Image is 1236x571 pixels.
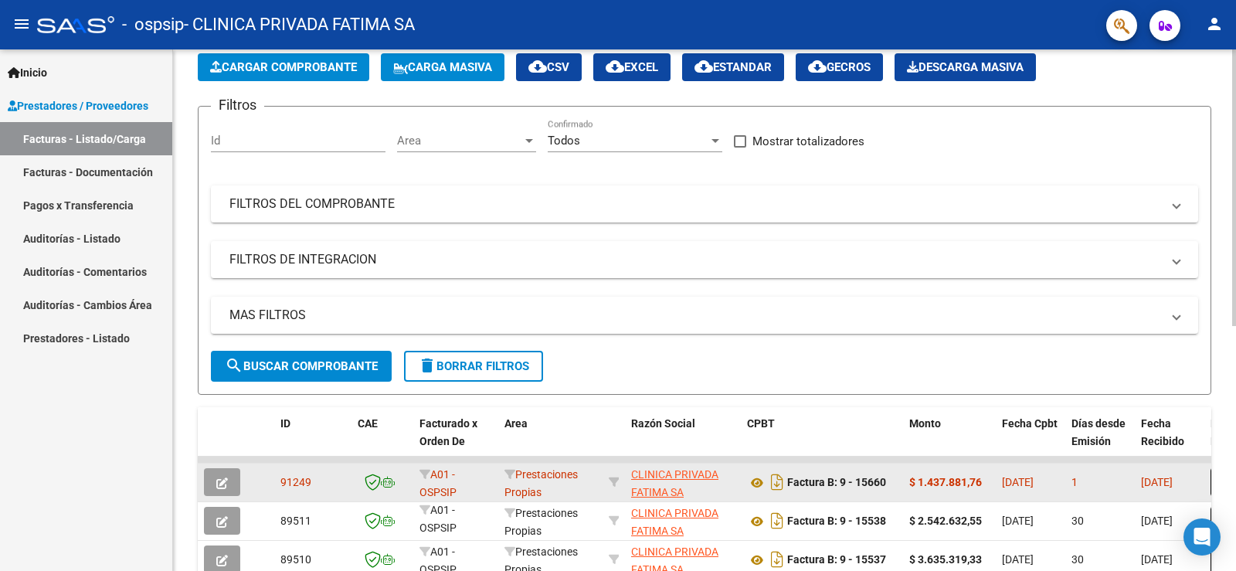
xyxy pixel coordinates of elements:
[381,53,504,81] button: Carga Masiva
[907,60,1024,74] span: Descarga Masiva
[787,554,886,566] strong: Factura B: 9 - 15537
[404,351,543,382] button: Borrar Filtros
[211,351,392,382] button: Buscar Comprobante
[808,60,871,74] span: Gecros
[419,468,457,498] span: A01 - OSPSIP
[229,251,1161,268] mat-panel-title: FILTROS DE INTEGRACION
[504,468,578,498] span: Prestaciones Propias
[1071,553,1084,566] span: 30
[1141,417,1184,447] span: Fecha Recibido
[548,134,580,148] span: Todos
[397,134,522,148] span: Area
[413,407,498,475] datatable-header-cell: Facturado x Orden De
[418,356,436,375] mat-icon: delete
[210,60,357,74] span: Cargar Comprobante
[909,476,982,488] strong: $ 1.437.881,76
[1071,417,1126,447] span: Días desde Emisión
[504,507,578,537] span: Prestaciones Propias
[909,553,982,566] strong: $ 3.635.319,33
[358,417,378,430] span: CAE
[184,8,415,42] span: - CLINICA PRIVADA FATIMA SA
[767,470,787,495] i: Descargar documento
[625,407,741,475] datatable-header-cell: Razón Social
[694,57,713,76] mat-icon: cloud_download
[631,417,695,430] span: Razón Social
[280,553,311,566] span: 89510
[1141,476,1173,488] span: [DATE]
[787,477,886,489] strong: Factura B: 9 - 15660
[1002,515,1034,527] span: [DATE]
[419,417,477,447] span: Facturado x Orden De
[1071,515,1084,527] span: 30
[198,53,369,81] button: Cargar Comprobante
[752,132,864,151] span: Mostrar totalizadores
[741,407,903,475] datatable-header-cell: CPBT
[895,53,1036,81] button: Descarga Masiva
[747,417,775,430] span: CPBT
[211,241,1198,278] mat-expansion-panel-header: FILTROS DE INTEGRACION
[12,15,31,33] mat-icon: menu
[274,407,351,475] datatable-header-cell: ID
[280,515,311,527] span: 89511
[211,185,1198,223] mat-expansion-panel-header: FILTROS DEL COMPROBANTE
[528,60,569,74] span: CSV
[351,407,413,475] datatable-header-cell: CAE
[1205,15,1224,33] mat-icon: person
[996,407,1065,475] datatable-header-cell: Fecha Cpbt
[909,417,941,430] span: Monto
[229,195,1161,212] mat-panel-title: FILTROS DEL COMPROBANTE
[682,53,784,81] button: Estandar
[593,53,671,81] button: EXCEL
[606,57,624,76] mat-icon: cloud_download
[8,64,47,81] span: Inicio
[606,60,658,74] span: EXCEL
[631,507,718,537] span: CLINICA PRIVADA FATIMA SA
[211,297,1198,334] mat-expansion-panel-header: MAS FILTROS
[1002,417,1058,430] span: Fecha Cpbt
[1002,476,1034,488] span: [DATE]
[909,515,982,527] strong: $ 2.542.632,55
[903,407,996,475] datatable-header-cell: Monto
[787,515,886,528] strong: Factura B: 9 - 15538
[504,417,528,430] span: Area
[528,57,547,76] mat-icon: cloud_download
[1183,518,1221,556] div: Open Intercom Messenger
[8,97,148,114] span: Prestadores / Proveedores
[808,57,827,76] mat-icon: cloud_download
[1002,553,1034,566] span: [DATE]
[895,53,1036,81] app-download-masive: Descarga masiva de comprobantes (adjuntos)
[1141,553,1173,566] span: [DATE]
[631,505,735,537] div: 30598797303
[393,60,492,74] span: Carga Masiva
[280,417,290,430] span: ID
[1135,407,1204,475] datatable-header-cell: Fecha Recibido
[498,407,603,475] datatable-header-cell: Area
[225,359,378,373] span: Buscar Comprobante
[694,60,772,74] span: Estandar
[418,359,529,373] span: Borrar Filtros
[516,53,582,81] button: CSV
[122,8,184,42] span: - ospsip
[767,508,787,533] i: Descargar documento
[631,466,735,498] div: 30598797303
[1071,476,1078,488] span: 1
[211,94,264,116] h3: Filtros
[225,356,243,375] mat-icon: search
[796,53,883,81] button: Gecros
[1141,515,1173,527] span: [DATE]
[229,307,1161,324] mat-panel-title: MAS FILTROS
[631,468,718,498] span: CLINICA PRIVADA FATIMA SA
[1065,407,1135,475] datatable-header-cell: Días desde Emisión
[280,476,311,488] span: 91249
